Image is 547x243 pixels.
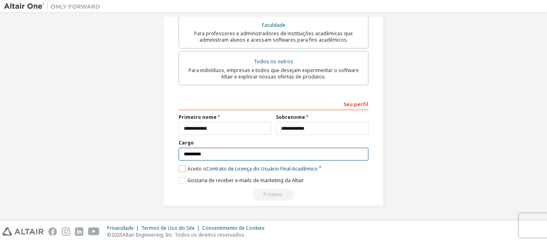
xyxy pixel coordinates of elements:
font: Termos de Uso do Site [141,225,195,231]
img: youtube.svg [88,227,100,236]
img: facebook.svg [48,227,57,236]
img: instagram.svg [62,227,70,236]
img: linkedin.svg [75,227,83,236]
font: Cargo [179,139,194,146]
img: Altair Um [4,2,104,10]
font: Contrato de Licença do Usuário Final [206,165,291,172]
font: Faculdade [262,22,286,28]
font: Aceito o [187,165,206,172]
font: Sobrenome [276,114,305,120]
font: 2025 [111,231,123,238]
font: Acadêmico [292,165,318,172]
font: Seu perfil [344,101,368,108]
font: © [107,231,111,238]
font: Altair Engineering, Inc. Todos os direitos reservados. [123,231,245,238]
font: Primeiro nome [179,114,217,120]
font: Privacidade [107,225,134,231]
font: Consentimento de Cookies [202,225,265,231]
font: Para professores e administradores de instituições acadêmicas que administram alunos e acessam so... [194,30,353,43]
font: Gostaria de receber e-mails de marketing da Altair [187,177,304,184]
font: Todos os outros [254,58,293,65]
img: altair_logo.svg [2,227,44,236]
div: Read and acccept EULA to continue [179,189,368,201]
font: Para indivíduos, empresas e todos que desejam experimentar o software Altair e explorar nossas of... [189,67,359,80]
